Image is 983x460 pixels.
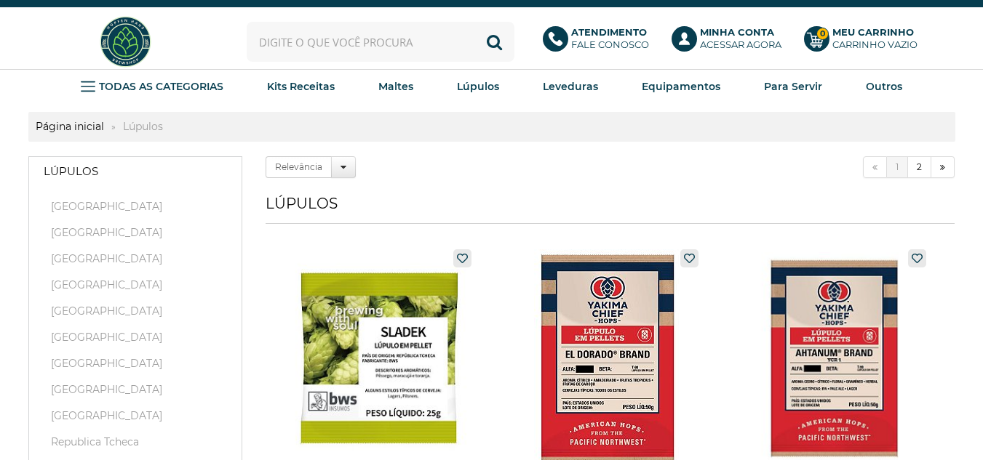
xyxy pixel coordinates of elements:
[764,76,822,97] a: Para Servir
[44,199,227,214] a: [GEOGRAPHIC_DATA]
[866,80,902,93] strong: Outros
[81,76,223,97] a: TODAS AS CATEGORIAS
[266,195,955,224] h1: Lúpulos
[642,76,720,97] a: Equipamentos
[247,22,514,62] input: Digite o que você procura
[571,26,647,38] b: Atendimento
[543,80,598,93] strong: Leveduras
[866,76,902,97] a: Outros
[44,435,227,449] a: Republica Tcheca
[378,80,413,93] strong: Maltes
[700,26,774,38] b: Minha Conta
[764,80,822,93] strong: Para Servir
[672,26,789,58] a: Minha ContaAcessar agora
[44,304,227,318] a: [GEOGRAPHIC_DATA]
[266,156,332,178] label: Relevância
[267,76,335,97] a: Kits Receitas
[816,28,829,40] strong: 0
[642,80,720,93] strong: Equipamentos
[474,22,514,62] button: Buscar
[44,164,98,179] strong: Lúpulos
[44,382,227,397] a: [GEOGRAPHIC_DATA]
[571,26,649,51] p: Fale conosco
[832,39,918,51] div: Carrinho Vazio
[44,251,227,266] a: [GEOGRAPHIC_DATA]
[44,330,227,344] a: [GEOGRAPHIC_DATA]
[44,356,227,371] a: [GEOGRAPHIC_DATA]
[44,408,227,423] a: [GEOGRAPHIC_DATA]
[116,120,170,133] strong: Lúpulos
[543,76,598,97] a: Leveduras
[99,80,223,93] strong: TODAS AS CATEGORIAS
[267,80,335,93] strong: Kits Receitas
[457,76,499,97] a: Lúpulos
[887,156,908,178] a: 1
[44,225,227,240] a: [GEOGRAPHIC_DATA]
[457,80,499,93] strong: Lúpulos
[908,156,931,178] a: 2
[832,26,914,38] b: Meu Carrinho
[29,157,242,186] a: Lúpulos
[28,120,111,133] a: Página inicial
[700,26,781,51] p: Acessar agora
[378,76,413,97] a: Maltes
[98,15,153,69] img: Hopfen Haus BrewShop
[543,26,657,58] a: AtendimentoFale conosco
[44,278,227,292] a: [GEOGRAPHIC_DATA]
